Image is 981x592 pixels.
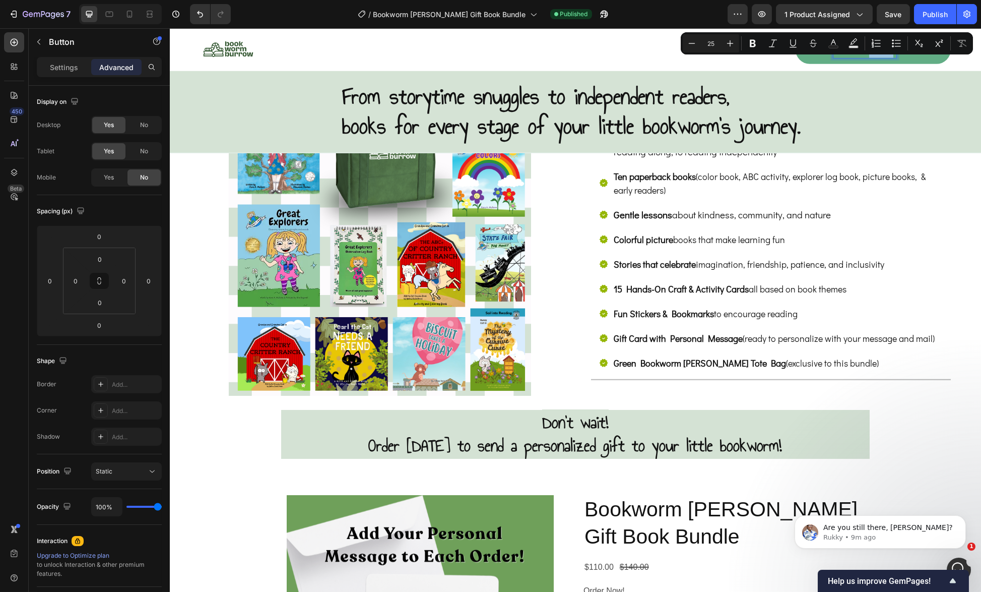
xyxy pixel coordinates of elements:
strong: Stories that celebrate [444,230,526,242]
img: Profile image for Jay [146,16,166,36]
span: Yes [104,147,114,156]
span: all based on book themes [444,255,677,267]
span: books for every stage of your little bookworm’s journey. [172,81,631,115]
span: about kindness, community, and nature [444,180,661,193]
span: imagination, friendship, patience, and inclusivity [444,230,714,242]
div: Add... [112,406,159,416]
div: Shape [37,354,69,368]
img: Profile image for Rukky [127,16,147,36]
span: Static [96,467,112,475]
div: Recent messageProfile image for RukkyAre you still there, [PERSON_NAME]?Rukky•9m ago [10,119,191,171]
input: Auto [92,498,122,516]
div: Add... [112,380,159,389]
input: 0px [68,273,83,288]
div: $140.00 [449,531,480,548]
span: Yes [104,121,114,130]
strong: Gift Card with Personal Message [444,304,573,316]
img: gempages_581078265737773998-dcedbf7b-b280-4310-a1de-96d91bc2238f.png [59,11,361,368]
input: 0px [90,295,110,310]
div: Shadow [37,432,60,441]
p: Button [49,36,135,48]
button: Publish [914,4,956,24]
div: Corner [37,406,57,415]
div: Tablet [37,147,54,156]
div: Join community [21,222,169,233]
span: 1 [967,543,975,551]
span: No [140,173,148,182]
div: Profile image for RukkyAre you still there, [PERSON_NAME]?Rukky•9m ago [11,134,191,171]
div: Undo/Redo [190,4,231,24]
input: 0px [116,273,132,288]
input: 0px [90,252,110,267]
div: Mobile [37,173,56,182]
button: Static [91,462,162,481]
img: Profile image for Rukky [21,142,41,162]
h2: Bookworm [PERSON_NAME] Gift Book Bundle [414,467,708,523]
p: Hi there, [20,72,181,89]
div: • 9m ago [68,152,99,163]
button: Save [877,4,910,24]
span: No [140,121,148,130]
a: ❓Visit Help center [15,181,187,200]
span: Home [39,340,61,347]
span: Messages [134,340,169,347]
div: Recent message [21,127,181,138]
div: Upgrade to Optimize plan [37,551,162,560]
span: (exclusive to this bundle) [444,329,709,341]
img: logo [20,21,88,33]
span: Are you still there, [PERSON_NAME]? [45,143,191,151]
span: / [369,9,371,20]
div: 450 [10,107,24,115]
div: ❓Visit Help center [21,185,169,196]
div: Publish [923,9,948,20]
input: 0 [89,318,109,333]
span: No [140,147,148,156]
strong: Colorful picture [444,205,503,217]
button: Messages [101,315,202,355]
div: Suggest features or report bugs here. [21,270,181,280]
div: Add... [112,433,159,442]
div: Display on [37,95,81,109]
button: 1 product assigned [776,4,873,24]
strong: Green Bookworm [PERSON_NAME] Tote Bag [444,329,616,341]
button: Show survey - Help us improve GemPages! [828,575,959,587]
div: Close [173,16,191,34]
span: Yes [104,173,114,182]
p: Settings [50,62,78,73]
div: Rukky [45,152,66,163]
h2: 💡 Share your ideas [21,255,181,266]
img: Profile image for Abraham [108,16,128,36]
strong: Gentle lessons [444,180,502,193]
div: Desktop [37,121,60,130]
span: Save [885,10,902,19]
div: Interaction [37,537,68,546]
p: Advanced [99,62,134,73]
div: Editor contextual toolbar [681,32,973,54]
iframe: Intercom notifications message [779,494,981,565]
input: 0 [141,273,156,288]
div: Watch Youtube tutorials [21,204,169,214]
div: Opacity [37,500,73,514]
a: Join community [15,218,187,237]
p: 7 [66,8,71,20]
iframe: Intercom live chat [947,558,971,582]
span: From storytime snuggles to independent readers, [172,51,560,85]
input: 0 [42,273,57,288]
span: 1 product assigned [784,9,850,20]
span: (ready to personalize with your message and mail) [444,304,765,316]
button: Send Feedback [21,284,181,305]
span: Order [DATE] to send a personalized gift to your little bookworm! [199,404,613,431]
span: books that make learning fun [444,205,615,217]
p: Order Now! [414,558,455,567]
button: 7 [4,4,75,24]
iframe: Design area [170,28,981,592]
div: Spacing (px) [37,205,87,218]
